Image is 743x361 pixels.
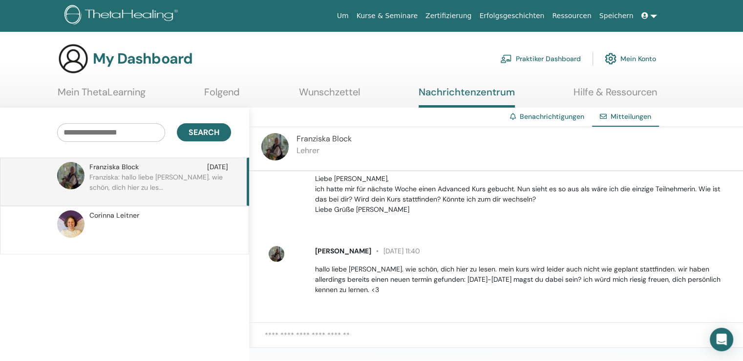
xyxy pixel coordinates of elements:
[371,247,420,255] span: [DATE] 11:40
[500,54,512,63] img: chalkboard-teacher.svg
[611,112,651,121] span: Mitteilungen
[207,162,228,172] span: [DATE]
[573,86,657,105] a: Hilfe & Ressourcen
[57,210,85,238] img: default.jpg
[58,43,89,74] img: generic-user-icon.jpg
[419,86,515,108] a: Nachrichtenzentrum
[500,48,581,69] a: Praktiker Dashboard
[315,247,371,255] span: [PERSON_NAME]
[297,145,352,157] p: Lehrer
[93,50,192,68] h3: My Dashboard
[89,162,139,172] span: Franziska Block
[605,48,656,69] a: Mein Konto
[315,174,732,215] p: Liebe [PERSON_NAME], ich hatte mir für nächste Woche einen Advanced Kurs gebucht. Nun sieht es so...
[710,328,733,351] div: Open Intercom Messenger
[475,7,548,25] a: Erfolgsgeschichten
[299,86,360,105] a: Wunschzettel
[189,127,219,137] span: Search
[89,210,139,221] span: Corinna Leitner
[548,7,595,25] a: Ressourcen
[333,7,353,25] a: Um
[297,134,352,144] span: Franziska Block
[204,86,240,105] a: Folgend
[58,86,146,105] a: Mein ThetaLearning
[89,172,231,202] p: Franziska: hallo liebe [PERSON_NAME]. wie schön, dich hier zu les...
[595,7,637,25] a: Speichern
[422,7,475,25] a: Zertifizierung
[605,50,616,67] img: cog.svg
[57,162,85,189] img: default.jpg
[520,112,584,121] a: Benachrichtigungen
[177,123,231,141] button: Search
[315,264,732,295] p: hallo liebe [PERSON_NAME]. wie schön, dich hier zu lesen. mein kurs wird leider auch nicht wie ge...
[64,5,181,27] img: logo.png
[353,7,422,25] a: Kurse & Seminare
[261,133,289,160] img: default.jpg
[269,246,284,262] img: default.jpg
